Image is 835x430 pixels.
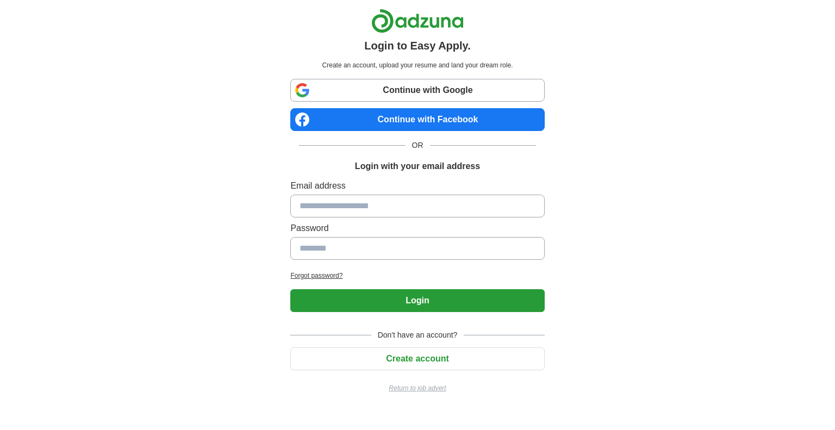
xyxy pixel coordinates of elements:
a: Forgot password? [290,271,544,281]
h1: Login with your email address [355,160,480,173]
span: OR [406,140,430,151]
img: Adzuna logo [371,9,464,33]
a: Create account [290,354,544,363]
button: Create account [290,347,544,370]
h1: Login to Easy Apply. [364,38,471,54]
label: Email address [290,179,544,192]
a: Continue with Google [290,79,544,102]
p: Create an account, upload your resume and land your dream role. [292,60,542,70]
button: Login [290,289,544,312]
span: Don't have an account? [371,329,464,341]
a: Return to job advert [290,383,544,393]
a: Continue with Facebook [290,108,544,131]
label: Password [290,222,544,235]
